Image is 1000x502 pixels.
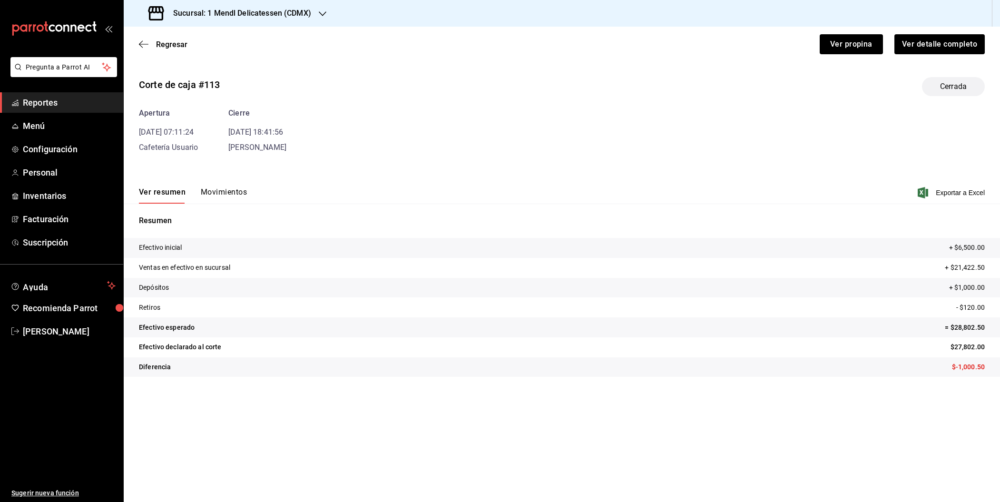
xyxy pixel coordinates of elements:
[23,166,116,179] span: Personal
[139,362,171,372] p: Diferencia
[166,8,311,19] h3: Sucursal: 1 Mendl Delicatessen (CDMX)
[920,187,985,198] button: Exportar a Excel
[139,187,186,204] button: Ver resumen
[26,62,102,72] span: Pregunta a Parrot AI
[139,215,985,226] p: Resumen
[945,263,985,273] p: + $21,422.50
[228,128,283,137] time: [DATE] 18:41:56
[139,263,230,273] p: Ventas en efectivo en sucursal
[228,108,286,119] div: Cierre
[7,69,117,79] a: Pregunta a Parrot AI
[23,189,116,202] span: Inventarios
[156,40,187,49] span: Regresar
[139,243,182,253] p: Efectivo inicial
[23,236,116,249] span: Suscripción
[139,40,187,49] button: Regresar
[956,303,985,313] p: - $120.00
[934,81,972,92] span: Cerrada
[139,323,195,333] p: Efectivo esperado
[820,34,883,54] button: Ver propina
[139,108,198,119] div: Apertura
[23,119,116,132] span: Menú
[949,243,985,253] p: + $6,500.00
[10,57,117,77] button: Pregunta a Parrot AI
[952,362,985,372] p: $-1,000.50
[23,280,103,291] span: Ayuda
[139,303,160,313] p: Retiros
[228,143,286,152] span: [PERSON_NAME]
[23,302,116,315] span: Recomienda Parrot
[105,25,112,32] button: open_drawer_menu
[23,143,116,156] span: Configuración
[139,78,220,92] div: Corte de caja #113
[23,213,116,226] span: Facturación
[139,283,169,293] p: Depósitos
[951,342,985,352] p: $27,802.00
[11,488,116,498] span: Sugerir nueva función
[23,325,116,338] span: [PERSON_NAME]
[139,187,247,204] div: navigation tabs
[894,34,985,54] button: Ver detalle completo
[23,96,116,109] span: Reportes
[139,342,222,352] p: Efectivo declarado al corte
[201,187,247,204] button: Movimientos
[949,283,985,293] p: + $1,000.00
[945,323,985,333] p: = $28,802.50
[139,143,198,152] span: Cafetería Usuario
[139,128,194,137] time: [DATE] 07:11:24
